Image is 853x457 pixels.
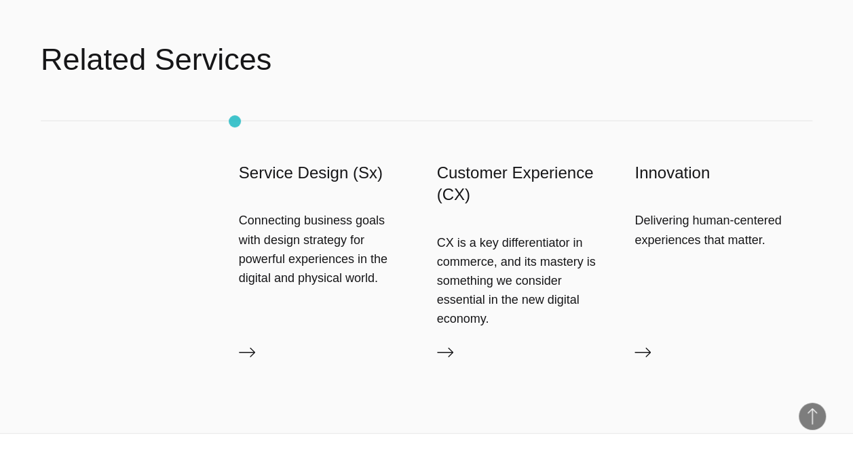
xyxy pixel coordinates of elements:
[437,162,615,205] h3: Customer Experience (CX)
[41,39,271,80] h2: Related Services
[799,403,826,430] button: Back to Top
[437,233,615,329] div: CX is a key differentiator in commerce, and its mastery is something we consider essential in the...
[239,162,417,184] h3: Service Design (Sx)
[239,211,417,287] div: Connecting business goals with design strategy for powerful experiences in the digital and physic...
[634,162,812,184] h3: Innovation
[634,211,812,249] div: Delivering human-centered experiences that matter.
